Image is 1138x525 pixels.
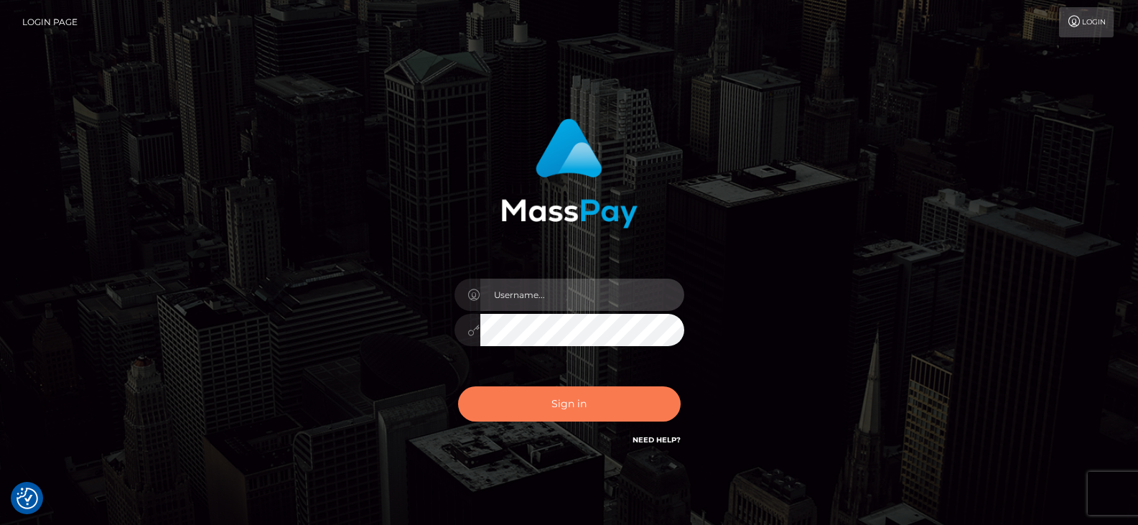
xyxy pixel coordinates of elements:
a: Login Page [22,7,78,37]
button: Sign in [458,386,681,422]
img: Revisit consent button [17,488,38,509]
img: MassPay Login [501,119,638,228]
input: Username... [480,279,684,311]
button: Consent Preferences [17,488,38,509]
a: Need Help? [633,435,681,445]
a: Login [1059,7,1114,37]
